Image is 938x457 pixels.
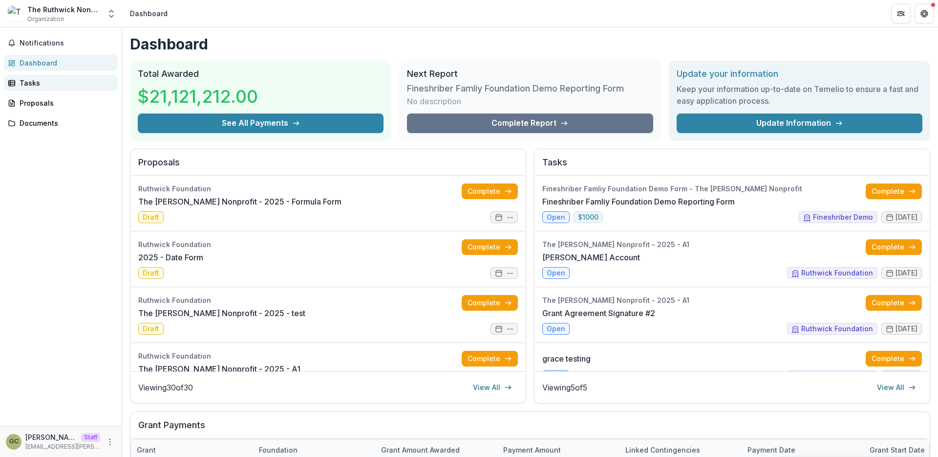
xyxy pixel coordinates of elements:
[542,157,922,176] h2: Tasks
[677,69,922,79] h2: Update your information
[25,442,100,451] p: [EMAIL_ADDRESS][PERSON_NAME][DOMAIN_NAME]
[20,78,110,88] div: Tasks
[542,382,587,393] p: Viewing 5 of 5
[467,380,518,395] a: View All
[20,58,110,68] div: Dashboard
[866,183,922,199] a: Complete
[407,83,624,94] h3: Fineshriber Famliy Foundation Demo Reporting Form
[105,4,118,23] button: Open entity switcher
[138,307,305,319] a: The [PERSON_NAME] Nonprofit - 2025 - test
[497,445,567,455] div: Payment Amount
[25,432,77,442] p: [PERSON_NAME]
[20,98,110,108] div: Proposals
[462,183,518,199] a: Complete
[866,239,922,255] a: Complete
[126,6,171,21] nav: breadcrumb
[677,83,922,107] h3: Keep your information up-to-date on Temelio to ensure a fast and easy application process.
[407,69,653,79] h2: Next Report
[138,157,518,176] h2: Proposals
[27,15,64,23] span: Organization
[9,438,19,445] div: Grace Chang
[138,251,203,263] a: 2025 - Date Form
[462,295,518,311] a: Complete
[542,307,655,319] a: Grant Agreement Signature #2
[871,380,922,395] a: View All
[462,239,518,255] a: Complete
[407,95,461,107] p: No description
[138,420,922,438] h2: Grant Payments
[866,351,922,366] a: Complete
[130,8,168,19] div: Dashboard
[138,114,384,133] button: See All Payments
[131,445,162,455] div: Grant
[138,196,341,207] a: The [PERSON_NAME] Nonprofit - 2025 - Formula Form
[253,445,303,455] div: Foundation
[130,35,930,53] h1: Dashboard
[4,55,118,71] a: Dashboard
[138,382,193,393] p: Viewing 30 of 30
[915,4,934,23] button: Get Help
[462,351,518,366] a: Complete
[20,39,114,47] span: Notifications
[4,115,118,131] a: Documents
[81,433,100,442] p: Staff
[4,95,118,111] a: Proposals
[742,445,801,455] div: Payment date
[677,114,922,133] a: Update Information
[619,445,706,455] div: Linked Contingencies
[138,69,384,79] h2: Total Awarded
[104,436,116,448] button: More
[542,353,591,365] a: grace testing
[542,251,640,263] a: [PERSON_NAME] Account
[27,4,101,15] div: The Ruthwick Nonprofit
[864,445,931,455] div: Grant start date
[138,83,258,110] h3: $21,121,212.00
[138,363,300,375] a: The [PERSON_NAME] Nonprofit - 2025 - A1
[407,114,653,133] a: Complete Report
[8,6,23,22] img: The Ruthwick Nonprofit
[375,445,466,455] div: Grant amount awarded
[4,35,118,51] button: Notifications
[542,196,735,207] a: Fineshriber Famliy Foundation Demo Reporting Form
[20,118,110,128] div: Documents
[866,295,922,311] a: Complete
[891,4,911,23] button: Partners
[4,75,118,91] a: Tasks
